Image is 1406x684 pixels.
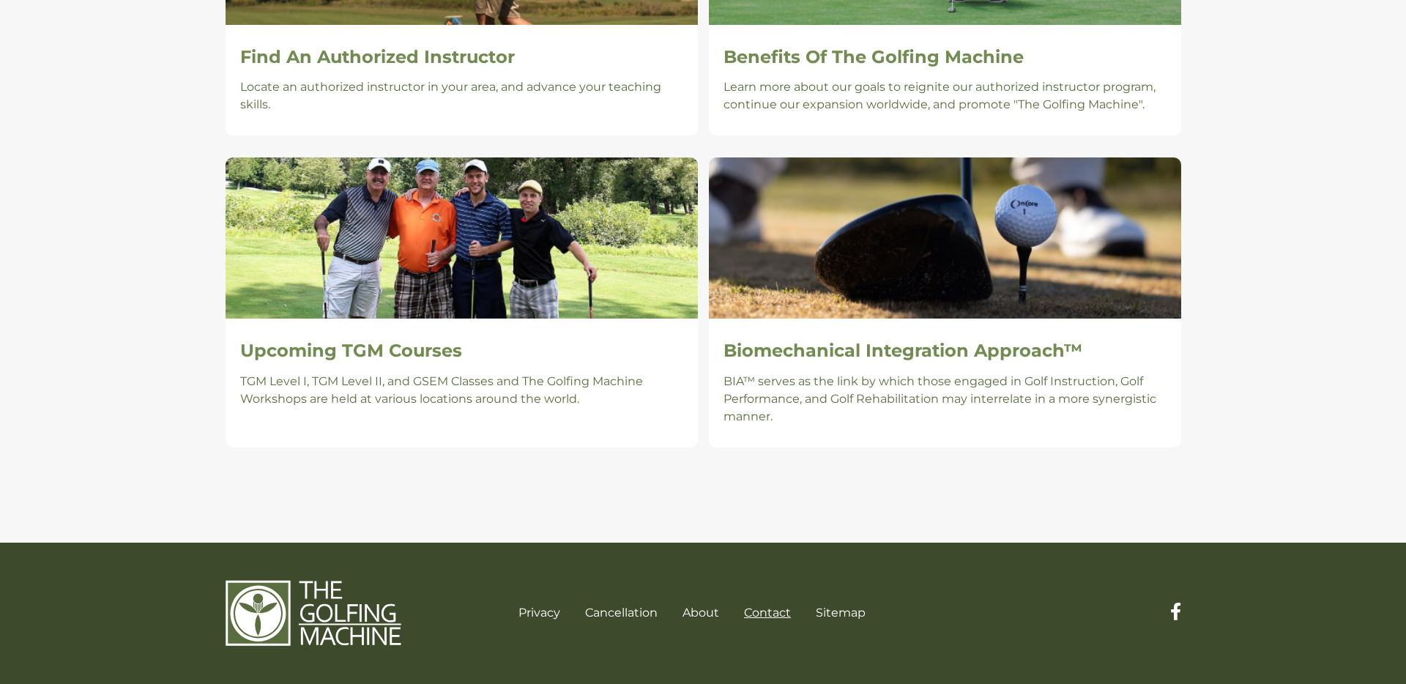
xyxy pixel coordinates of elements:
[724,47,1167,68] h2: Benefits Of The Golfing Machine
[226,157,698,447] a: Upcoming TGM Courses TGM Level I, TGM Level II, and GSEM Classes and The Golfing Machine Workshop...
[226,579,401,647] img: The Golfing Machine
[585,606,658,620] a: Cancellation
[240,47,683,68] h2: Find An Authorized Instructor
[724,78,1167,114] p: Learn more about our goals to reignite our authorized instructor program, continue our expansion ...
[724,341,1167,362] h2: Biomechanical Integration Approach™
[240,78,683,114] p: Locate an authorized instructor in your area, and advance your teaching skills.
[518,606,560,620] a: Privacy
[240,341,683,362] h2: Upcoming TGM Courses
[724,373,1167,425] p: BIA™ serves as the link by which those engaged in Golf Instruction, Golf Performance, and Golf Re...
[709,157,1181,447] a: Biomechanical Integration Approach™ BIA™ serves as the link by which those engaged in Golf Instru...
[240,373,683,408] p: TGM Level I, TGM Level II, and GSEM Classes and The Golfing Machine Workshops are held at various...
[816,606,866,620] a: Sitemap
[682,606,719,620] a: About
[744,606,791,620] a: Contact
